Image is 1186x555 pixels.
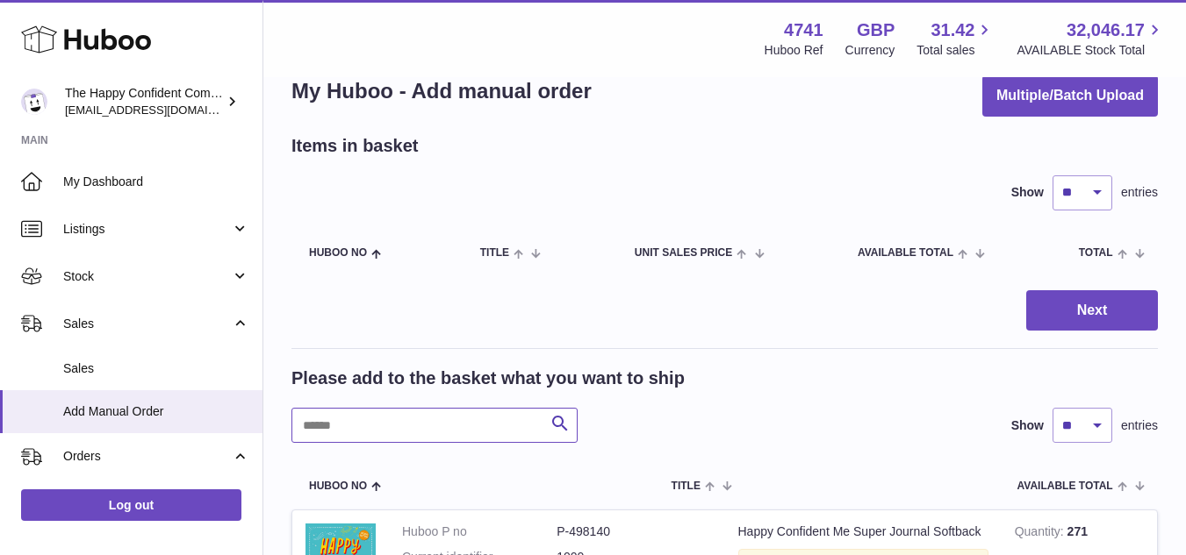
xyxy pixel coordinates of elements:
[916,18,995,59] a: 31.42 Total sales
[1015,524,1067,543] strong: Quantity
[63,403,249,420] span: Add Manual Order
[291,134,419,158] h2: Items in basket
[1017,480,1113,492] span: AVAILABLE Total
[309,480,367,492] span: Huboo no
[63,360,249,377] span: Sales
[635,247,732,259] span: Unit Sales Price
[1121,417,1158,434] span: entries
[784,18,823,42] strong: 4741
[765,42,823,59] div: Huboo Ref
[845,42,895,59] div: Currency
[1079,247,1113,259] span: Total
[65,85,223,118] div: The Happy Confident Company
[982,75,1158,117] button: Multiple/Batch Upload
[65,103,258,117] span: [EMAIL_ADDRESS][DOMAIN_NAME]
[1011,417,1044,434] label: Show
[63,268,231,285] span: Stock
[63,174,249,190] span: My Dashboard
[672,480,701,492] span: Title
[916,42,995,59] span: Total sales
[291,77,592,105] h1: My Huboo - Add manual order
[857,18,895,42] strong: GBP
[1017,18,1165,59] a: 32,046.17 AVAILABLE Stock Total
[309,247,367,259] span: Huboo no
[858,247,953,259] span: AVAILABLE Total
[63,316,231,332] span: Sales
[1067,18,1145,42] span: 32,046.17
[1121,184,1158,201] span: entries
[291,366,685,390] h2: Please add to the basket what you want to ship
[931,18,974,42] span: 31.42
[1017,42,1165,59] span: AVAILABLE Stock Total
[63,221,231,238] span: Listings
[21,489,241,521] a: Log out
[63,448,231,465] span: Orders
[21,89,47,115] img: contact@happyconfident.com
[557,523,711,540] dd: P-498140
[1026,290,1158,331] button: Next
[402,523,557,540] dt: Huboo P no
[480,247,509,259] span: Title
[1011,184,1044,201] label: Show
